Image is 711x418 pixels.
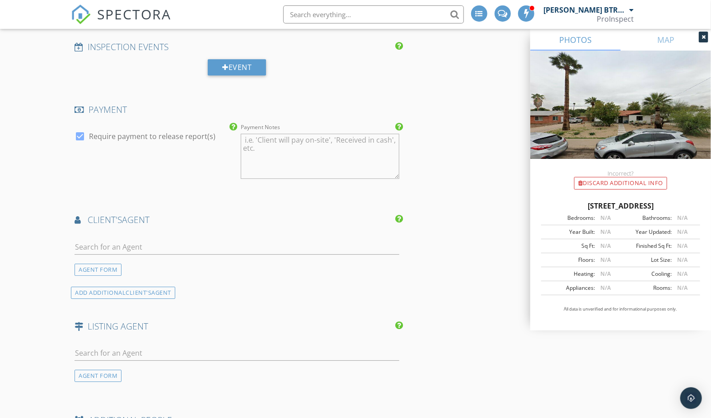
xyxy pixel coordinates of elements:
[544,242,595,250] div: Sq Ft:
[75,214,399,226] h4: AGENT
[544,5,627,14] div: [PERSON_NAME] BTR# 43777
[600,228,611,236] span: N/A
[677,242,688,250] span: N/A
[75,320,399,332] h4: LISTING AGENT
[283,5,464,23] input: Search everything...
[597,14,634,23] div: ProInspect
[621,284,672,292] div: Rooms:
[544,284,595,292] div: Appliances:
[530,29,621,51] a: PHOTOS
[530,170,711,177] div: Incorrect?
[71,12,171,31] a: SPECTORA
[75,346,399,361] input: Search for an Agent
[544,228,595,236] div: Year Built:
[600,242,611,250] span: N/A
[600,270,611,278] span: N/A
[208,59,266,75] div: Event
[621,29,711,51] a: MAP
[680,387,702,409] div: Open Intercom Messenger
[541,306,700,312] p: All data is unverified and for informational purposes only.
[71,5,91,24] img: The Best Home Inspection Software - Spectora
[75,240,399,255] input: Search for an Agent
[677,284,688,292] span: N/A
[530,51,711,181] img: streetview
[541,200,700,211] div: [STREET_ADDRESS]
[97,5,171,23] span: SPECTORA
[574,177,667,190] div: Discard Additional info
[621,256,672,264] div: Lot Size:
[75,41,399,53] h4: INSPECTION EVENTS
[75,104,399,116] h4: PAYMENT
[600,256,611,264] span: N/A
[600,284,611,292] span: N/A
[621,228,672,236] div: Year Updated:
[88,214,122,226] span: client's
[71,287,175,299] div: ADD ADDITIONAL AGENT
[544,256,595,264] div: Floors:
[677,214,688,222] span: N/A
[621,214,672,222] div: Bathrooms:
[75,264,122,276] div: AGENT FORM
[621,242,672,250] div: Finished Sq Ft:
[544,270,595,278] div: Heating:
[126,288,151,297] span: client's
[677,256,688,264] span: N/A
[621,270,672,278] div: Cooling:
[677,228,688,236] span: N/A
[89,132,215,141] label: Require payment to release report(s)
[677,270,688,278] span: N/A
[75,370,122,382] div: AGENT FORM
[544,214,595,222] div: Bedrooms:
[600,214,611,222] span: N/A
